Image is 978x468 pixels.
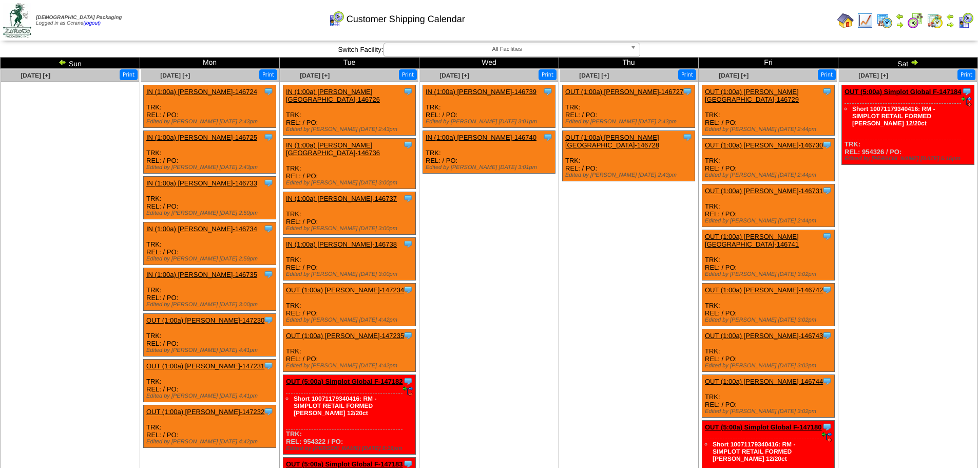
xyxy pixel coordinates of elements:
button: Print [259,69,277,80]
div: Edited by [PERSON_NAME] [DATE] 2:43pm [565,119,695,125]
div: Edited by [PERSON_NAME] [DATE] 4:42pm [286,363,415,369]
div: Edited by [PERSON_NAME] [DATE] 2:44pm [705,172,834,178]
div: Edited by [PERSON_NAME] [DATE] 3:00pm [286,226,415,232]
img: Tooltip [263,361,274,371]
a: OUT (1:00a) [PERSON_NAME]-146730 [705,141,823,149]
div: Edited by [PERSON_NAME] [DATE] 3:00pm [286,271,415,277]
img: Tooltip [263,223,274,234]
a: (logout) [83,21,101,26]
div: TRK: REL: / PO: [702,139,835,181]
td: Sat [838,58,978,69]
div: TRK: REL: / PO: [702,329,835,372]
div: TRK: REL: / PO: [423,131,555,174]
img: Tooltip [682,86,693,97]
img: calendarprod.gif [876,12,893,29]
td: Tue [280,58,419,69]
img: Tooltip [403,239,413,249]
img: Tooltip [822,330,832,341]
div: TRK: REL: / PO: [563,131,695,181]
td: Mon [140,58,280,69]
img: Tooltip [822,422,832,432]
img: Tooltip [822,285,832,295]
div: TRK: REL: / PO: [702,284,835,326]
div: Edited by [PERSON_NAME] [DATE] 4:41pm [146,393,276,399]
img: calendarcustomer.gif [957,12,974,29]
a: OUT (1:00a) [PERSON_NAME][GEOGRAPHIC_DATA]-146741 [705,233,799,248]
span: [DATE] [+] [719,72,749,79]
img: Tooltip [822,86,832,97]
a: IN (1:00a) [PERSON_NAME]-146724 [146,88,257,96]
a: IN (1:00a) [PERSON_NAME]-146733 [146,179,257,187]
img: home.gif [837,12,854,29]
td: Wed [419,58,559,69]
a: OUT (1:00a) [PERSON_NAME][GEOGRAPHIC_DATA]-146729 [705,88,799,103]
img: calendarinout.gif [927,12,943,29]
img: arrowleft.gif [896,12,904,21]
div: Edited by [PERSON_NAME] [DATE] 3:01pm [426,119,555,125]
a: OUT (5:00a) Simplot Global F-147180 [705,423,822,431]
div: Edited by [PERSON_NAME] [DATE] 5:16pm [286,445,415,452]
img: calendarcustomer.gif [328,11,344,27]
button: Print [120,69,138,80]
span: Customer Shipping Calendar [347,14,465,25]
img: Tooltip [263,269,274,279]
img: zoroco-logo-small.webp [3,3,31,38]
div: TRK: REL: / PO: [144,131,276,174]
img: Tooltip [822,231,832,241]
a: IN (1:00a) [PERSON_NAME]-146737 [286,195,397,202]
img: line_graph.gif [857,12,873,29]
a: IN (1:00a) [PERSON_NAME]-146735 [146,271,257,278]
img: EDI [962,97,972,107]
a: OUT (1:00a) [PERSON_NAME][GEOGRAPHIC_DATA]-146728 [565,134,659,149]
img: Tooltip [263,406,274,417]
img: Tooltip [263,132,274,142]
span: [DATE] [+] [21,72,50,79]
div: Edited by [PERSON_NAME] [DATE] 4:41pm [146,347,276,353]
span: [DATE] [+] [160,72,190,79]
div: Edited by [PERSON_NAME] [DATE] 2:43pm [146,119,276,125]
div: TRK: REL: 954326 / PO: [842,85,974,165]
div: TRK: REL: / PO: [283,139,416,189]
span: All Facilities [388,43,626,55]
a: IN (1:00a) [PERSON_NAME]-146734 [146,225,257,233]
div: Edited by [PERSON_NAME] [DATE] 2:59pm [146,256,276,262]
span: Logged in as Ccrane [36,15,122,26]
a: OUT (1:00a) [PERSON_NAME]-146731 [705,187,823,195]
img: Tooltip [403,376,413,386]
div: Edited by [PERSON_NAME] [DATE] 2:43pm [565,172,695,178]
a: OUT (1:00a) [PERSON_NAME]-147234 [286,286,404,294]
a: OUT (1:00a) [PERSON_NAME]-147232 [146,408,264,416]
div: Edited by [PERSON_NAME] [DATE] 3:02pm [705,363,834,369]
img: EDI [403,386,413,397]
div: TRK: REL: / PO: [144,222,276,265]
td: Thu [559,58,699,69]
img: Tooltip [263,86,274,97]
button: Print [818,69,836,80]
img: calendarblend.gif [907,12,924,29]
a: IN (1:00a) [PERSON_NAME]-146738 [286,240,397,248]
span: [DEMOGRAPHIC_DATA] Packaging [36,15,122,21]
a: OUT (5:00a) Simplot Global F-147184 [845,88,962,96]
img: Tooltip [403,330,413,341]
img: Tooltip [543,132,553,142]
img: arrowleft.gif [946,12,954,21]
div: Edited by [PERSON_NAME] [DATE] 2:43pm [146,164,276,171]
div: TRK: REL: / PO: [702,375,835,418]
div: Edited by [PERSON_NAME] [DATE] 2:44pm [705,126,834,133]
img: Tooltip [682,132,693,142]
a: Short 10071179340416: RM - SIMPLOT RETAIL FORMED [PERSON_NAME] 12/20ct [713,441,795,462]
td: Fri [699,58,838,69]
a: OUT (5:00a) Simplot Global F-147182 [286,378,403,385]
div: TRK: REL: / PO: [423,85,555,128]
a: OUT (1:00a) [PERSON_NAME]-147235 [286,332,404,340]
button: Print [399,69,417,80]
a: IN (1:00a) [PERSON_NAME]-146739 [426,88,536,96]
div: Edited by [PERSON_NAME] [DATE] 5:16pm [845,156,974,162]
img: Tooltip [822,376,832,386]
a: [DATE] [+] [579,72,609,79]
img: Tooltip [543,86,553,97]
img: arrowright.gif [896,21,904,29]
div: TRK: REL: / PO: [144,85,276,128]
div: TRK: REL: / PO: [283,238,416,280]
